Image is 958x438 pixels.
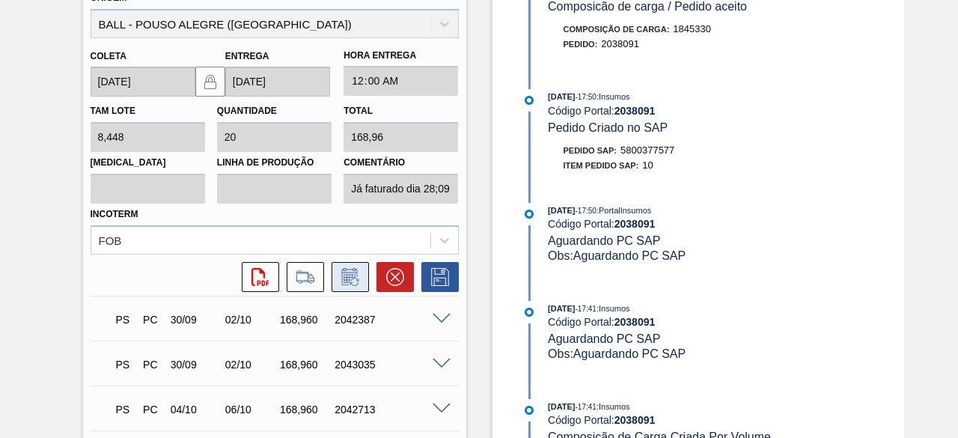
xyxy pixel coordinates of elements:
span: - 17:50 [576,207,597,215]
input: dd/mm/yyyy [225,67,330,97]
span: [DATE] [548,92,575,101]
div: Salvar Pedido [414,262,459,292]
div: 04/10/2025 [167,404,226,416]
p: PS [116,314,135,326]
div: 2043035 [331,359,390,371]
input: dd/mm/yyyy [91,67,195,97]
div: FOB [99,234,122,246]
div: Cancelar pedido [369,262,414,292]
div: 30/09/2025 [167,359,226,371]
span: Pedido SAP: [564,146,617,155]
span: Pedido Criado no SAP [548,121,668,134]
img: atual [525,406,534,415]
div: Código Portal: [548,105,903,117]
div: Abrir arquivo PDF [234,262,279,292]
div: Aguardando PC SAP [112,303,138,336]
span: Pedido : [564,40,598,49]
div: Aguardando PC SAP [112,393,138,426]
span: - 17:41 [576,403,597,411]
label: Coleta [91,51,126,61]
div: Ir para Composição de Carga [279,262,324,292]
label: Incoterm [91,209,138,219]
div: Código Portal: [548,218,903,230]
span: 5800377577 [620,145,674,156]
div: 168,960 [276,404,335,416]
span: Obs: Aguardando PC SAP [548,347,686,360]
div: 30/09/2025 [167,314,226,326]
label: Linha de Produção [217,152,332,174]
p: PS [116,404,135,416]
div: Pedido de Compra [139,314,165,326]
label: Total [344,106,373,116]
label: Comentário [344,152,458,174]
span: 10 [642,159,653,171]
div: 06/10/2025 [222,404,281,416]
div: 02/10/2025 [222,359,281,371]
span: Composição de Carga : [564,25,670,34]
label: Tam lote [91,106,135,116]
strong: 2038091 [614,414,656,426]
div: 168,960 [276,359,335,371]
img: atual [525,210,534,219]
span: Item pedido SAP: [564,161,639,170]
label: [MEDICAL_DATA] [91,152,205,174]
span: 1845330 [673,23,711,34]
img: atual [525,96,534,105]
div: Aguardando PC SAP [112,348,138,381]
label: Entrega [225,51,269,61]
div: Informar alteração no pedido [324,262,369,292]
strong: 2038091 [614,105,656,117]
div: 2042713 [331,404,390,416]
div: Pedido de Compra [139,404,165,416]
div: 02/10/2025 [222,314,281,326]
span: [DATE] [548,402,575,411]
img: locked [201,73,219,91]
img: atual [525,308,534,317]
label: Hora Entrega [344,45,458,67]
span: - 17:41 [576,305,597,313]
span: Aguardando PC SAP [548,332,660,345]
span: 2038091 [601,38,639,49]
button: locked [195,67,225,97]
span: : PortalInsumos [597,206,651,215]
span: : Insumos [597,304,630,313]
span: : Insumos [597,92,630,101]
span: : Insumos [597,402,630,411]
div: Código Portal: [548,414,903,426]
label: Quantidade [217,106,277,116]
div: Pedido de Compra [139,359,165,371]
span: [DATE] [548,304,575,313]
div: 168,960 [276,314,335,326]
span: [DATE] [548,206,575,215]
span: Obs: Aguardando PC SAP [548,249,686,262]
div: Código Portal: [548,316,903,328]
span: Aguardando PC SAP [548,234,660,247]
div: 2042387 [331,314,390,326]
span: - 17:50 [576,93,597,101]
strong: 2038091 [614,316,656,328]
strong: 2038091 [614,218,656,230]
p: PS [116,359,135,371]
